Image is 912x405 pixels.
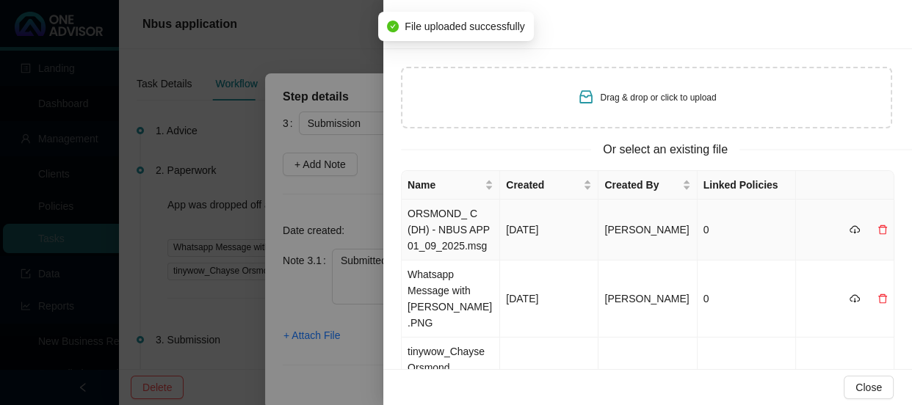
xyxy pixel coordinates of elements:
span: Created [506,177,580,193]
span: check-circle [387,21,399,32]
td: Whatsapp Message with [PERSON_NAME].PNG [402,260,500,337]
span: Close [855,379,882,395]
td: [DATE] [500,260,598,337]
th: Linked Policies [698,171,796,200]
span: Created By [604,177,678,193]
td: 0 [698,260,796,337]
th: Created [500,171,598,200]
span: delete [877,293,888,304]
span: inbox [577,88,595,106]
span: Drag & drop or click to upload [601,92,717,103]
span: Or select an existing file [591,140,739,158]
th: Name [402,171,500,200]
span: Name [408,177,482,193]
span: delete [877,225,888,235]
span: cloud-download [850,293,860,304]
span: [PERSON_NAME] [604,224,689,236]
span: File uploaded successfully [405,18,524,34]
td: [DATE] [500,200,598,260]
span: cloud-download [850,225,860,235]
th: Created By [598,171,697,200]
td: 0 [698,200,796,260]
td: ORSMOND_ C (DH) - NBUS APP 01_09_2025.msg [402,200,500,260]
span: [PERSON_NAME] [604,293,689,304]
button: Close [844,376,894,399]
